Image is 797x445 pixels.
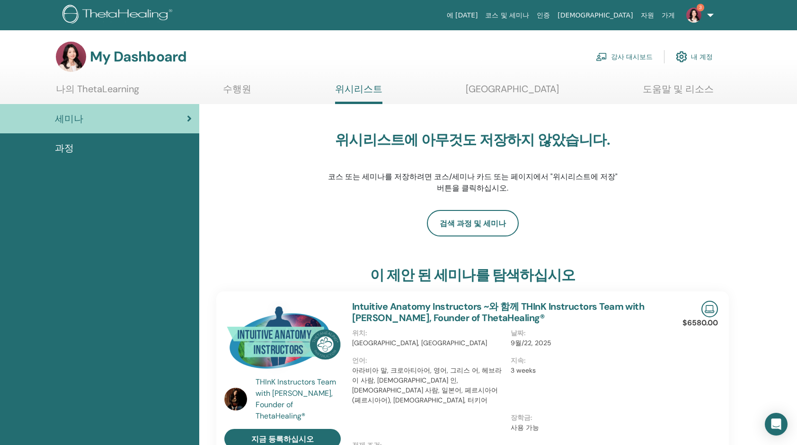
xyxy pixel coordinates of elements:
[62,5,176,26] img: logo.png
[511,423,664,433] p: 사용 가능
[682,317,718,329] p: $6580.00
[324,171,622,194] p: 코스 또는 세미나를 저장하려면 코스/세미나 카드 또는 페이지에서 "위시리스트에 저장" 버튼을 클릭하십시오.
[511,356,664,366] p: 지속 :
[596,52,607,61] img: chalkboard-teacher.svg
[697,4,704,11] span: 3
[686,8,701,23] img: default.jpg
[55,112,83,126] span: 세미나
[352,328,505,338] p: 위치 :
[55,141,74,155] span: 과정
[511,413,664,423] p: 장학금 :
[224,301,341,379] img: Intuitive Anatomy Instructors
[533,7,554,24] a: 인증
[427,210,519,236] a: 검색 과정 및 세미나
[676,49,687,65] img: cog.svg
[643,83,714,102] a: 도움말 및 리소스
[224,388,247,410] img: default.jpg
[658,7,679,24] a: 가게
[56,83,139,102] a: 나의 ThetaLearning
[352,300,644,324] a: Intuitive Anatomy Instructors ~와 함께 THInK Instructors Team with [PERSON_NAME], Founder of ThetaHe...
[90,48,186,65] h3: My Dashboard
[481,7,533,24] a: 코스 및 세미나
[701,301,718,317] img: Live Online Seminar
[443,7,482,24] a: 에 [DATE]
[324,131,622,148] h3: 위시리스트에 아무것도 저장하지 않았습니다.
[765,413,788,436] div: Open Intercom Messenger
[256,376,343,422] a: THInK Instructors Team with [PERSON_NAME], Founder of ThetaHealing®
[596,46,653,67] a: 강사 대시보드
[352,366,505,405] p: 아라비아 말, 크로아티아어, 영어, 그리스 어, 헤브라이 사람, [DEMOGRAPHIC_DATA] 인, [DEMOGRAPHIC_DATA] 사람, 일본어, 페르시아어(페르시아어...
[466,83,559,102] a: [GEOGRAPHIC_DATA]
[352,338,505,348] p: [GEOGRAPHIC_DATA], [GEOGRAPHIC_DATA]
[352,356,505,366] p: 언어 :
[554,7,637,24] a: [DEMOGRAPHIC_DATA]
[251,434,314,444] span: 지금 등록하십시오
[637,7,658,24] a: 자원
[370,267,576,284] h3: 이 제안 된 세미나를 탐색하십시오
[511,328,664,338] p: 날짜 :
[511,366,664,375] p: 3 weeks
[511,338,664,348] p: 9월/22, 2025
[56,42,86,72] img: default.jpg
[676,46,713,67] a: 내 계정
[335,83,382,104] a: 위시리스트
[223,83,251,102] a: 수행원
